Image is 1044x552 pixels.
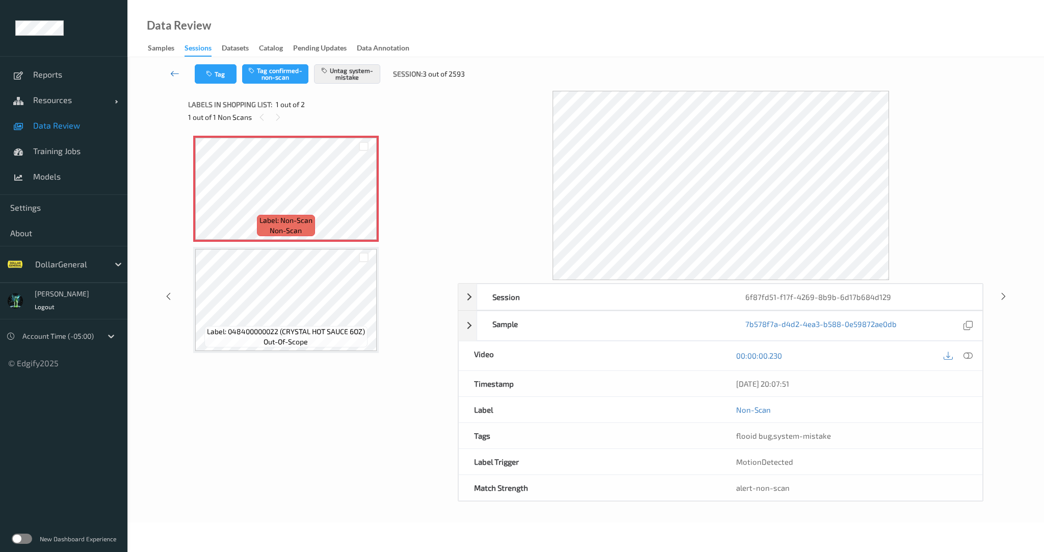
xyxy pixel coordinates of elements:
[293,41,357,56] a: Pending Updates
[148,43,174,56] div: Samples
[459,341,720,370] div: Video
[477,311,729,340] div: Sample
[357,43,409,56] div: Data Annotation
[477,284,729,310] div: Session
[147,20,211,31] div: Data Review
[276,99,305,110] span: 1 out of 2
[188,99,272,110] span: Labels in shopping list:
[264,337,308,347] span: out-of-scope
[745,319,897,333] a: 7b578f7a-d4d2-4ea3-b588-0e59872ae0db
[459,449,720,474] div: Label Trigger
[423,69,465,79] span: 3 out of 2593
[357,41,420,56] a: Data Annotation
[459,475,720,500] div: Match Strength
[188,111,451,123] div: 1 out of 1 Non Scans
[222,43,249,56] div: Datasets
[736,379,967,389] div: [DATE] 20:07:51
[207,327,365,337] span: Label: 048400000022 (CRYSTAL HOT SAUCE 6OZ)
[736,431,831,440] span: ,
[195,64,237,84] button: Tag
[736,350,782,361] a: 00:00:00.230
[148,41,185,56] a: Samples
[314,64,380,84] button: Untag system-mistake
[270,225,302,236] span: non-scan
[736,483,967,493] div: alert-non-scan
[259,215,312,225] span: Label: Non-Scan
[293,43,347,56] div: Pending Updates
[730,284,982,310] div: 6f87fd51-f17f-4269-8b9b-6d17b684d129
[721,449,982,474] div: MotionDetected
[393,69,423,79] span: Session:
[242,64,308,84] button: Tag confirmed-non-scan
[259,41,293,56] a: Catalog
[459,371,720,396] div: Timestamp
[458,284,983,310] div: Session6f87fd51-f17f-4269-8b9b-6d17b684d129
[736,405,771,415] a: Non-Scan
[222,41,259,56] a: Datasets
[459,423,720,448] div: Tags
[736,431,772,440] span: flooid bug
[185,41,222,57] a: Sessions
[185,43,212,57] div: Sessions
[459,397,720,422] div: Label
[458,311,983,341] div: Sample7b578f7a-d4d2-4ea3-b588-0e59872ae0db
[773,431,831,440] span: system-mistake
[259,43,283,56] div: Catalog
